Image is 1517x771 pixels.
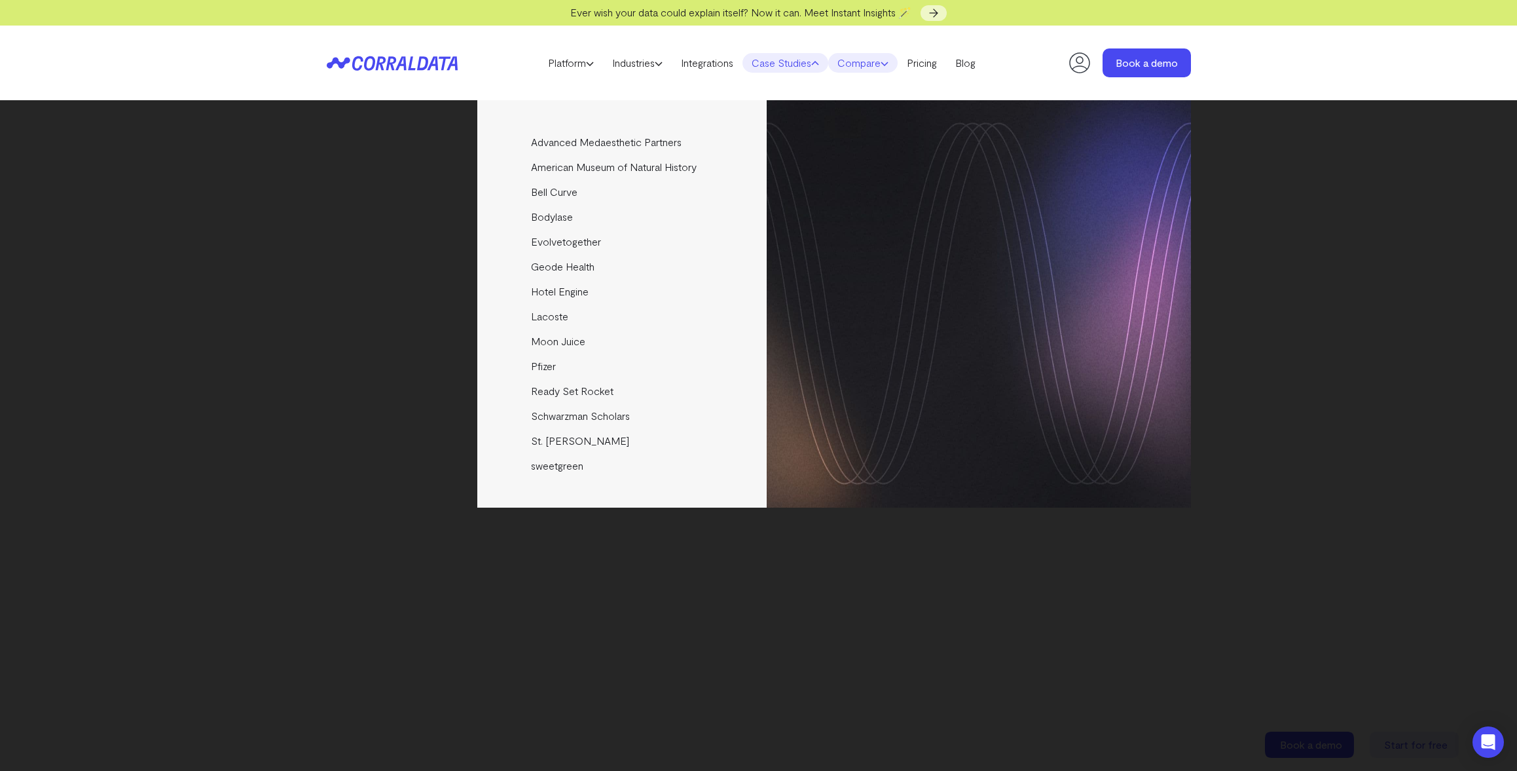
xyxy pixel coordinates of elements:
a: Compare [828,53,898,73]
a: Integrations [672,53,742,73]
a: Schwarzman Scholars [477,404,769,428]
a: Industries [603,53,672,73]
a: American Museum of Natural History [477,155,769,179]
a: Moon Juice [477,329,769,354]
span: Ever wish your data could explain itself? Now it can. Meet Instant Insights 🪄 [570,6,911,18]
a: Geode Health [477,254,769,279]
a: Ready Set Rocket [477,379,769,404]
a: Book a demo [1103,48,1191,77]
a: St. [PERSON_NAME] [477,428,769,453]
a: sweetgreen [477,453,769,478]
a: Blog [946,53,985,73]
a: Bodylase [477,204,769,229]
a: Evolvetogether [477,229,769,254]
a: Pfizer [477,354,769,379]
div: Open Intercom Messenger [1472,726,1504,758]
a: Lacoste [477,304,769,329]
a: Advanced Medaesthetic Partners [477,130,769,155]
a: Hotel Engine [477,279,769,304]
a: Case Studies [742,53,828,73]
a: Platform [539,53,603,73]
a: Bell Curve [477,179,769,204]
a: Pricing [898,53,946,73]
